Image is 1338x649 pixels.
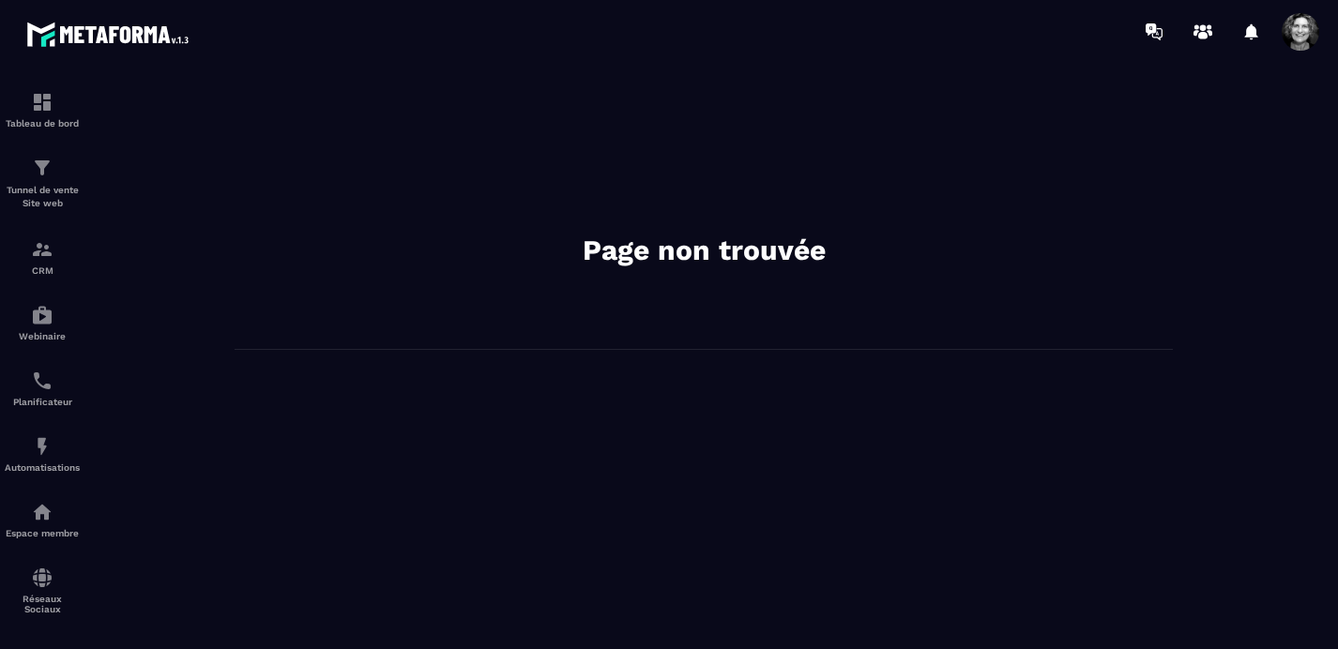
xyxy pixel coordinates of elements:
p: Tableau de bord [5,118,80,128]
p: Automatisations [5,462,80,473]
a: automationsautomationsAutomatisations [5,421,80,487]
a: automationsautomationsWebinaire [5,290,80,355]
img: formation [31,91,53,113]
img: logo [26,17,195,52]
a: schedulerschedulerPlanificateur [5,355,80,421]
a: formationformationCRM [5,224,80,290]
img: formation [31,238,53,261]
p: Tunnel de vente Site web [5,184,80,210]
p: Webinaire [5,331,80,341]
p: CRM [5,265,80,276]
p: Espace membre [5,528,80,538]
img: automations [31,304,53,326]
a: formationformationTableau de bord [5,77,80,143]
p: Planificateur [5,397,80,407]
a: social-networksocial-networkRéseaux Sociaux [5,552,80,628]
a: formationformationTunnel de vente Site web [5,143,80,224]
h2: Page non trouvée [422,232,985,269]
img: automations [31,435,53,458]
img: scheduler [31,370,53,392]
a: automationsautomationsEspace membre [5,487,80,552]
img: automations [31,501,53,523]
img: social-network [31,566,53,589]
p: Réseaux Sociaux [5,594,80,614]
img: formation [31,157,53,179]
